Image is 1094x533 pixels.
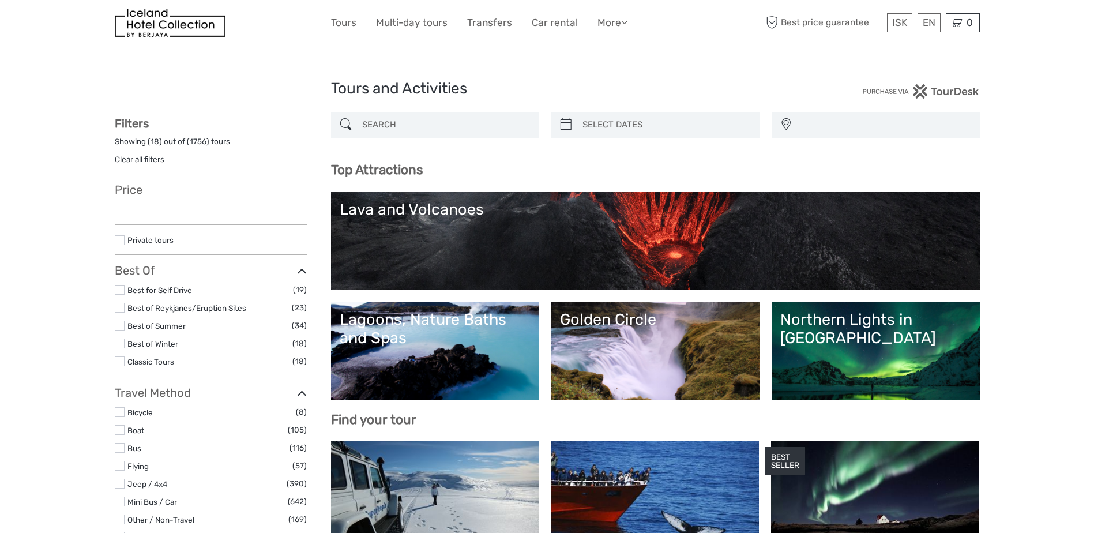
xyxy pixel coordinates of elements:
[340,310,531,348] div: Lagoons, Nature Baths and Spas
[340,200,971,219] div: Lava and Volcanoes
[115,183,307,197] h3: Price
[340,310,531,391] a: Lagoons, Nature Baths and Spas
[892,17,907,28] span: ISK
[560,310,751,391] a: Golden Circle
[127,321,186,331] a: Best of Summer
[532,14,578,31] a: Car rental
[288,495,307,508] span: (642)
[127,479,167,489] a: Jeep / 4x4
[127,426,144,435] a: Boat
[358,115,533,135] input: SEARCH
[127,286,192,295] a: Best for Self Drive
[862,84,979,99] img: PurchaseViaTourDesk.png
[127,303,246,313] a: Best of Reykjanes/Eruption Sites
[578,115,754,135] input: SELECT DATES
[331,412,416,427] b: Find your tour
[115,117,149,130] strong: Filters
[127,515,194,524] a: Other / Non-Travel
[292,301,307,314] span: (23)
[293,283,307,296] span: (19)
[376,14,448,31] a: Multi-day tours
[292,355,307,368] span: (18)
[965,17,975,28] span: 0
[331,162,423,178] b: Top Attractions
[296,406,307,419] span: (8)
[151,136,159,147] label: 18
[287,477,307,490] span: (390)
[290,441,307,455] span: (116)
[597,14,627,31] a: More
[127,444,141,453] a: Bus
[127,357,174,366] a: Classic Tours
[467,14,512,31] a: Transfers
[115,155,164,164] a: Clear all filters
[115,9,225,37] img: 481-8f989b07-3259-4bb0-90ed-3da368179bdc_logo_small.jpg
[340,200,971,281] a: Lava and Volcanoes
[780,310,971,391] a: Northern Lights in [GEOGRAPHIC_DATA]
[780,310,971,348] div: Northern Lights in [GEOGRAPHIC_DATA]
[288,513,307,526] span: (169)
[190,136,206,147] label: 1756
[292,337,307,350] span: (18)
[115,264,307,277] h3: Best Of
[115,136,307,154] div: Showing ( ) out of ( ) tours
[292,319,307,332] span: (34)
[918,13,941,32] div: EN
[127,497,177,506] a: Mini Bus / Car
[765,447,805,476] div: BEST SELLER
[288,423,307,437] span: (105)
[127,408,153,417] a: Bicycle
[331,80,764,98] h1: Tours and Activities
[292,459,307,472] span: (57)
[115,386,307,400] h3: Travel Method
[127,461,149,471] a: Flying
[331,14,356,31] a: Tours
[127,235,174,245] a: Private tours
[127,339,178,348] a: Best of Winter
[764,13,884,32] span: Best price guarantee
[560,310,751,329] div: Golden Circle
